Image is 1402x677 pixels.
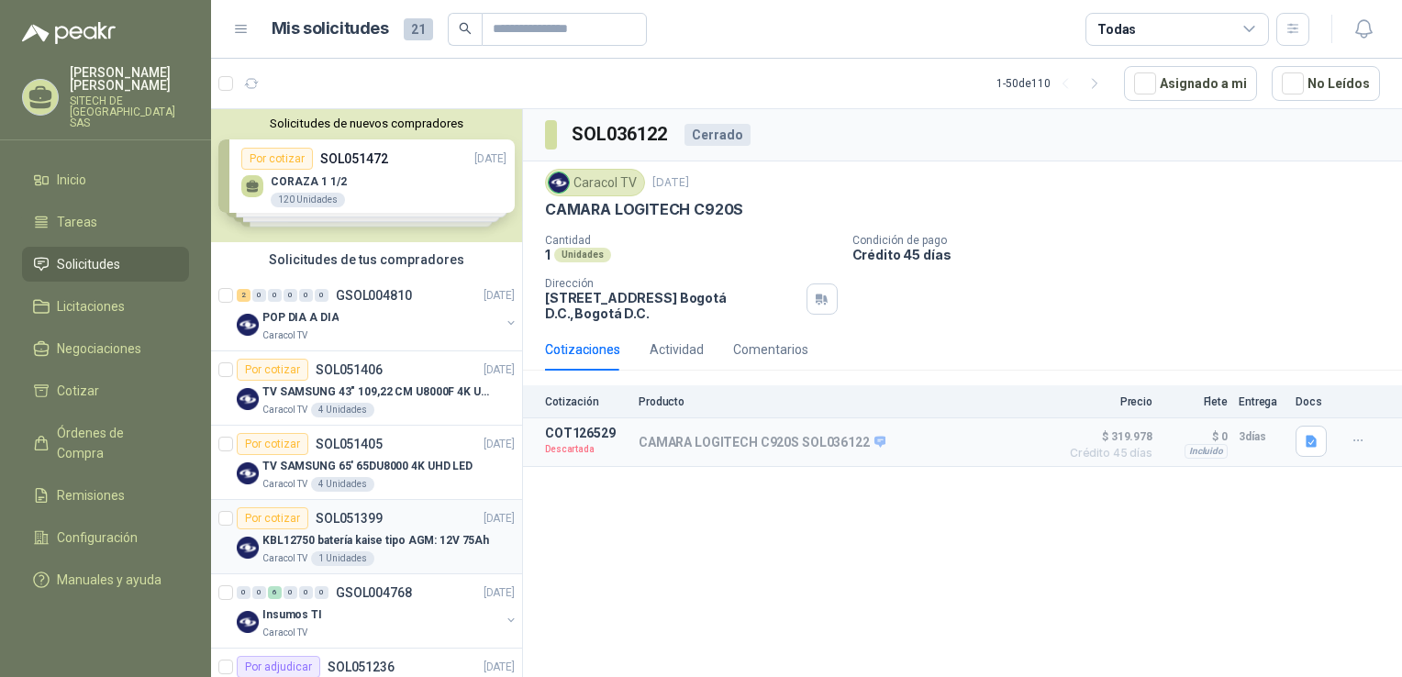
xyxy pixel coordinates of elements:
[572,120,670,149] h3: SOL036122
[22,289,189,324] a: Licitaciones
[262,458,473,475] p: TV SAMSUNG 65' 65DU8000 4K UHD LED
[554,248,611,262] div: Unidades
[484,659,515,676] p: [DATE]
[484,287,515,305] p: [DATE]
[211,242,522,277] div: Solicitudes de tus compradores
[252,289,266,302] div: 0
[284,289,297,302] div: 0
[299,586,313,599] div: 0
[237,582,518,640] a: 0 0 6 0 0 0 GSOL004768[DATE] Company LogoInsumos TICaracol TV
[211,351,522,426] a: Por cotizarSOL051406[DATE] Company LogoTV SAMSUNG 43" 109,22 CM U8000F 4K UHDCaracol TV4 Unidades
[211,426,522,500] a: Por cotizarSOL051405[DATE] Company LogoTV SAMSUNG 65' 65DU8000 4K UHD LEDCaracol TV4 Unidades
[639,395,1050,408] p: Producto
[22,520,189,555] a: Configuración
[311,477,374,492] div: 4 Unidades
[315,289,328,302] div: 0
[545,234,838,247] p: Cantidad
[237,284,518,343] a: 2 0 0 0 0 0 GSOL004810[DATE] Company LogoPOP DIA A DIACaracol TV
[22,331,189,366] a: Negociaciones
[316,512,383,525] p: SOL051399
[545,440,628,459] p: Descartada
[262,403,307,417] p: Caracol TV
[1061,448,1152,459] span: Crédito 45 días
[733,339,808,360] div: Comentarios
[316,438,383,450] p: SOL051405
[1097,19,1136,39] div: Todas
[545,247,551,262] p: 1
[1239,426,1285,448] p: 3 días
[545,426,628,440] p: COT126529
[484,510,515,527] p: [DATE]
[1124,66,1257,101] button: Asignado a mi
[22,162,189,197] a: Inicio
[237,388,259,410] img: Company Logo
[545,200,743,219] p: CAMARA LOGITECH C920S
[262,626,307,640] p: Caracol TV
[22,478,189,513] a: Remisiones
[262,383,491,401] p: TV SAMSUNG 43" 109,22 CM U8000F 4K UHD
[268,586,282,599] div: 6
[1272,66,1380,101] button: No Leídos
[484,436,515,453] p: [DATE]
[57,338,141,359] span: Negociaciones
[22,247,189,282] a: Solicitudes
[70,95,189,128] p: SITECH DE [GEOGRAPHIC_DATA] SAS
[1163,426,1228,448] p: $ 0
[211,500,522,574] a: Por cotizarSOL051399[DATE] Company LogoKBL12750 batería kaise tipo AGM: 12V 75AhCaracol TV1 Unidades
[57,296,125,316] span: Licitaciones
[336,586,412,599] p: GSOL004768
[315,586,328,599] div: 0
[237,507,308,529] div: Por cotizar
[57,423,172,463] span: Órdenes de Compra
[996,69,1109,98] div: 1 - 50 de 110
[545,169,645,196] div: Caracol TV
[262,477,307,492] p: Caracol TV
[404,18,433,40] span: 21
[57,212,97,232] span: Tareas
[311,551,374,566] div: 1 Unidades
[57,527,138,548] span: Configuración
[652,174,689,192] p: [DATE]
[268,289,282,302] div: 0
[57,570,161,590] span: Manuales y ayuda
[22,22,116,44] img: Logo peakr
[237,359,308,381] div: Por cotizar
[22,416,189,471] a: Órdenes de Compra
[299,289,313,302] div: 0
[328,660,395,673] p: SOL051236
[237,314,259,336] img: Company Logo
[284,586,297,599] div: 0
[336,289,412,302] p: GSOL004810
[1239,395,1285,408] p: Entrega
[1185,444,1228,459] div: Incluido
[22,205,189,239] a: Tareas
[272,16,389,42] h1: Mis solicitudes
[316,363,383,376] p: SOL051406
[237,586,250,599] div: 0
[1163,395,1228,408] p: Flete
[484,361,515,379] p: [DATE]
[57,170,86,190] span: Inicio
[22,373,189,408] a: Cotizar
[1296,395,1332,408] p: Docs
[650,339,704,360] div: Actividad
[1061,426,1152,448] span: $ 319.978
[237,433,308,455] div: Por cotizar
[545,290,799,321] p: [STREET_ADDRESS] Bogotá D.C. , Bogotá D.C.
[211,109,522,242] div: Solicitudes de nuevos compradoresPor cotizarSOL051472[DATE] CORAZA 1 1/2120 UnidadesPor cotizarSO...
[852,247,1396,262] p: Crédito 45 días
[262,606,322,624] p: Insumos TI
[262,532,489,549] p: KBL12750 batería kaise tipo AGM: 12V 75Ah
[484,584,515,602] p: [DATE]
[57,485,125,505] span: Remisiones
[545,339,620,360] div: Cotizaciones
[57,254,120,274] span: Solicitudes
[252,586,266,599] div: 0
[237,611,259,633] img: Company Logo
[545,277,799,290] p: Dirección
[70,66,189,92] p: [PERSON_NAME] [PERSON_NAME]
[852,234,1396,247] p: Condición de pago
[639,435,885,451] p: CAMARA LOGITECH C920S SOL036122
[237,289,250,302] div: 2
[459,22,472,35] span: search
